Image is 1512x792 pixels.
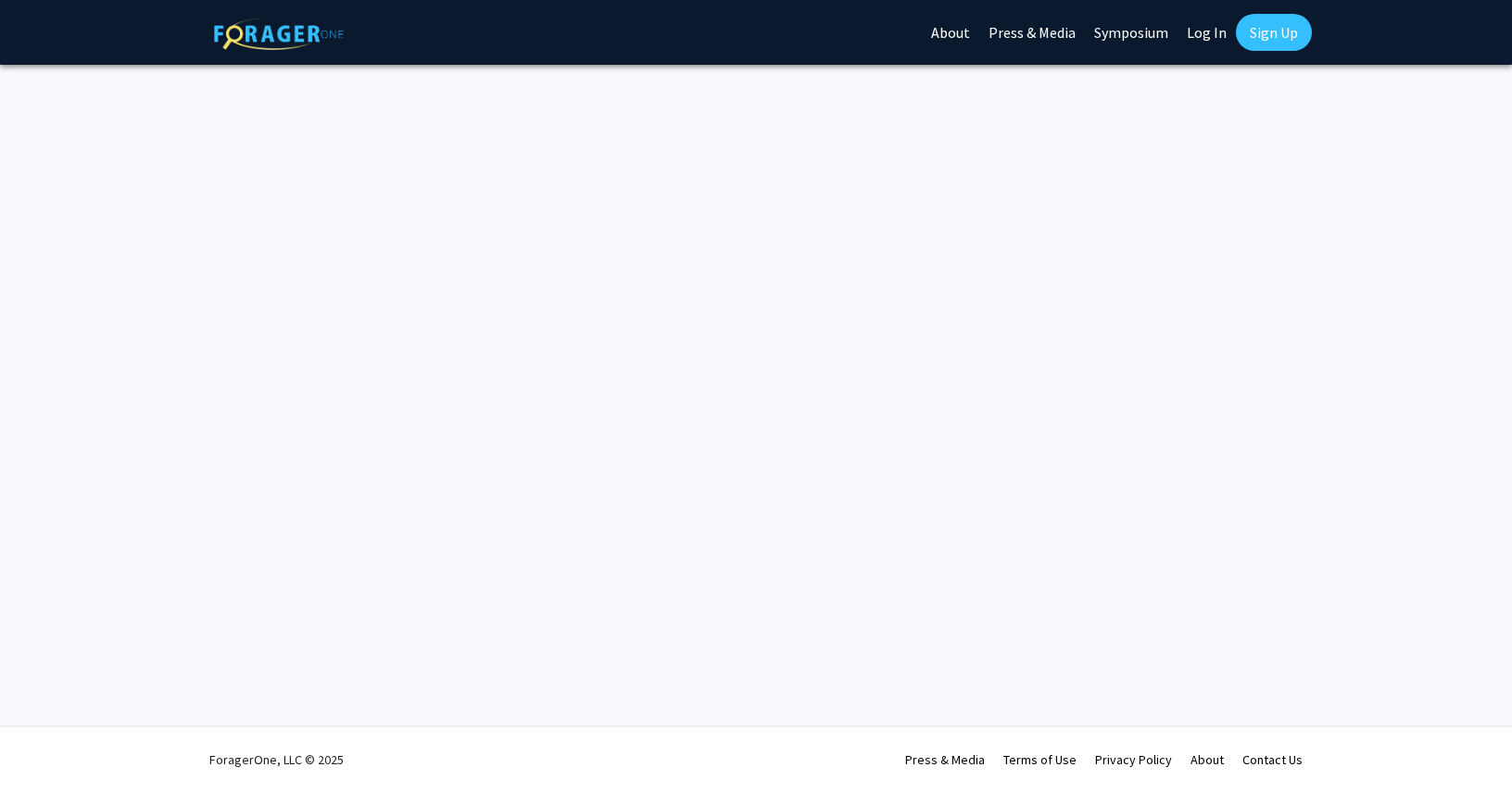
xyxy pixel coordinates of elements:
[1191,751,1224,768] a: About
[1095,751,1172,768] a: Privacy Policy
[214,18,344,50] img: ForagerOne Logo
[1003,751,1077,768] a: Terms of Use
[1242,751,1303,768] a: Contact Us
[1236,14,1312,51] a: Sign Up
[209,727,344,792] div: ForagerOne, LLC © 2025
[905,751,985,768] a: Press & Media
